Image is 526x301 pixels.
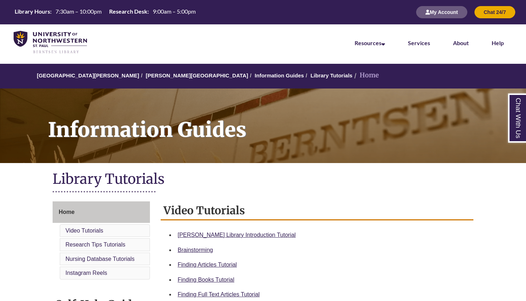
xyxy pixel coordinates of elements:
[12,8,53,15] th: Library Hours:
[12,8,199,16] table: Hours Today
[106,8,150,15] th: Research Desk:
[178,232,296,238] a: [PERSON_NAME] Library Introduction Tutorial
[474,9,515,15] a: Chat 24/7
[178,262,237,268] a: Finding Articles Tutorial
[40,89,526,154] h1: Information Guides
[416,9,467,15] a: My Account
[65,242,125,248] a: Research Tips Tutorials
[55,8,102,15] span: 7:30am – 10:00pm
[53,201,150,281] div: Guide Page Menu
[12,8,199,17] a: Hours Today
[453,39,469,46] a: About
[178,277,234,283] a: Finding Books Tutorial
[153,8,196,15] span: 9:00am – 5:00pm
[416,6,467,18] button: My Account
[178,247,213,253] a: Brainstorming
[146,72,248,78] a: [PERSON_NAME][GEOGRAPHIC_DATA]
[59,209,74,215] span: Home
[14,31,87,54] img: UNWSP Library Logo
[65,256,135,262] a: Nursing Database Tutorials
[255,72,304,78] a: Information Guides
[178,291,260,297] a: Finding Full Text Articles Tutorial
[355,39,385,46] a: Resources
[53,170,473,189] h1: Library Tutorials
[352,70,379,81] li: Home
[492,39,504,46] a: Help
[65,270,107,276] a: Instagram Reels
[161,201,474,220] h2: Video Tutorials
[65,228,103,234] a: Video Tutorials
[474,6,515,18] button: Chat 24/7
[311,72,352,78] a: Library Tutorials
[37,72,139,78] a: [GEOGRAPHIC_DATA][PERSON_NAME]
[408,39,430,46] a: Services
[53,201,150,223] a: Home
